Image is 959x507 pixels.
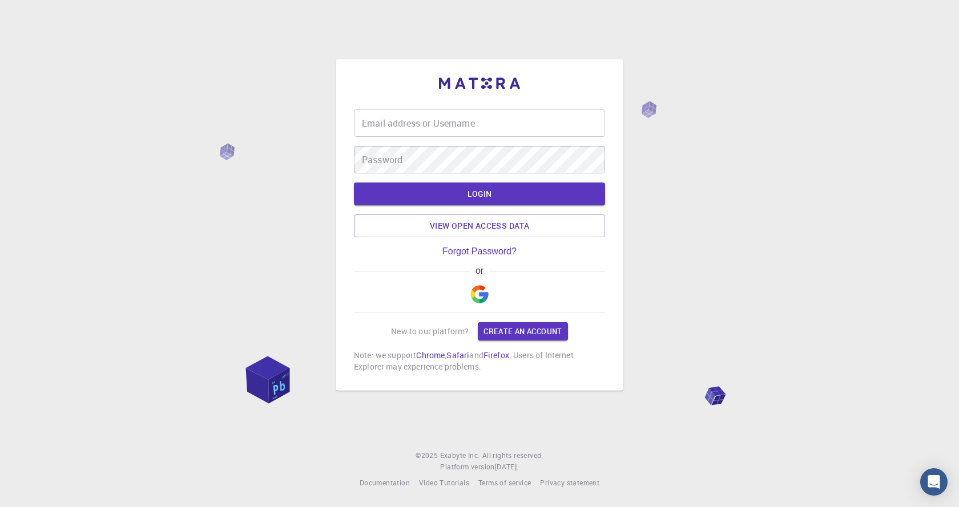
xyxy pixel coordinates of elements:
span: [DATE] . [495,462,519,471]
a: Terms of service [478,477,531,489]
span: Exabyte Inc. [440,451,480,460]
a: Create an account [478,322,567,340]
a: Forgot Password? [442,246,517,257]
a: Chrome [416,350,445,360]
a: Documentation [360,477,410,489]
span: Terms of service [478,478,531,487]
span: © 2025 [416,450,440,461]
a: View open access data [354,214,605,237]
a: Video Tutorials [419,477,469,489]
span: Platform version [440,461,494,473]
button: LOGIN [354,182,605,205]
img: Google [470,285,489,303]
a: Firefox [483,350,509,360]
span: or [470,266,489,276]
div: Open Intercom Messenger [920,468,948,496]
span: Privacy statement [540,478,599,487]
span: Documentation [360,478,410,487]
span: All rights reserved. [482,450,543,461]
a: Safari [446,350,469,360]
a: Exabyte Inc. [440,450,480,461]
span: Video Tutorials [419,478,469,487]
a: Privacy statement [540,477,599,489]
p: New to our platform? [391,326,469,337]
p: Note: we support , and . Users of Internet Explorer may experience problems. [354,350,605,372]
a: [DATE]. [495,461,519,473]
